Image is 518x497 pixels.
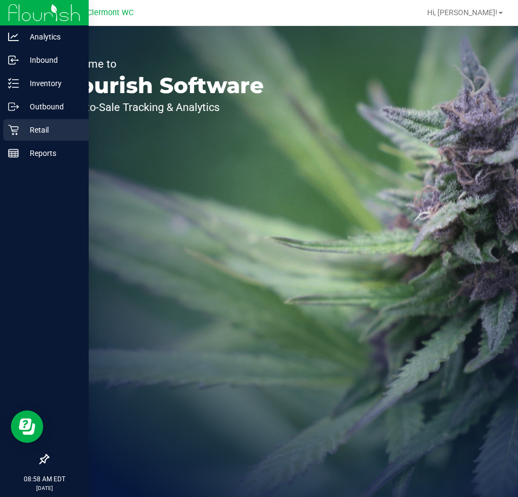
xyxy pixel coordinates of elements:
[8,55,19,66] inline-svg: Inbound
[11,410,43,443] iframe: Resource center
[8,148,19,159] inline-svg: Reports
[58,75,264,96] p: Flourish Software
[8,125,19,135] inline-svg: Retail
[8,78,19,89] inline-svg: Inventory
[19,30,84,43] p: Analytics
[8,101,19,112] inline-svg: Outbound
[5,484,84,492] p: [DATE]
[427,8,497,17] span: Hi, [PERSON_NAME]!
[19,147,84,160] p: Reports
[8,31,19,42] inline-svg: Analytics
[87,8,134,17] span: Clermont WC
[58,58,264,69] p: Welcome to
[19,77,84,90] p: Inventory
[5,474,84,484] p: 08:58 AM EDT
[19,54,84,67] p: Inbound
[19,123,84,136] p: Retail
[58,102,264,113] p: Seed-to-Sale Tracking & Analytics
[19,100,84,113] p: Outbound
